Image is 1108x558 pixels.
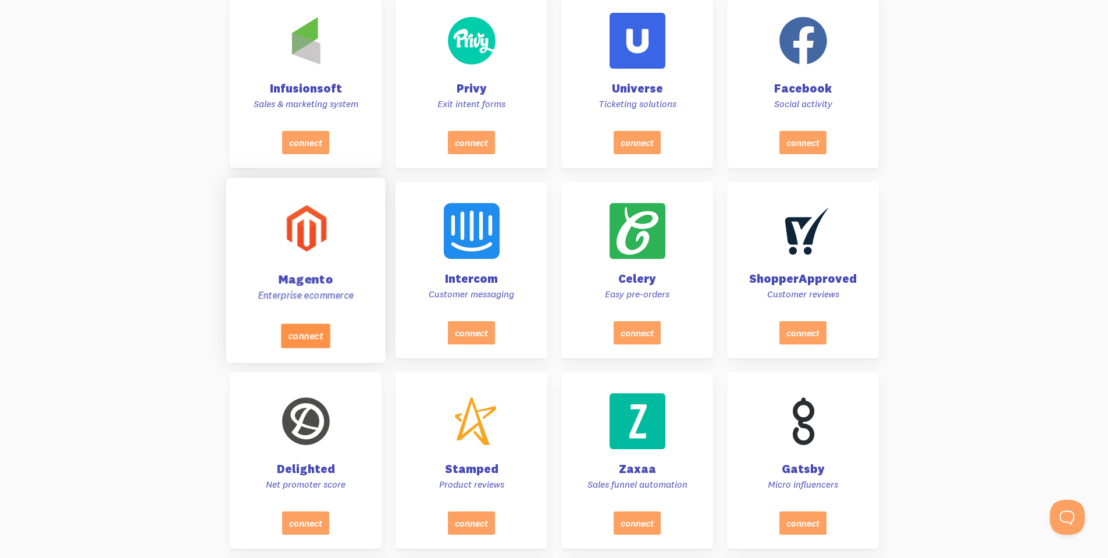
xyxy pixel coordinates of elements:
button: connect [282,511,329,535]
a: Gatsby Micro influencers connect [727,372,879,549]
a: Delighted Net promoter score connect [230,372,382,549]
p: Social activity [741,98,865,110]
p: Net promoter score [244,478,368,491]
button: connect [779,511,826,535]
h4: Universe [575,83,699,94]
h4: Intercom [409,273,533,285]
p: Sales funnel automation [575,478,699,491]
button: connect [614,511,661,535]
a: Zaxaa Sales funnel automation connect [561,372,713,549]
button: connect [448,131,495,154]
h4: Delighted [244,463,368,475]
h4: Celery [575,273,699,285]
p: Customer messaging [409,288,533,300]
h4: Facebook [741,83,865,94]
p: Micro influencers [741,478,865,491]
p: Product reviews [409,478,533,491]
p: Exit intent forms [409,98,533,110]
h4: Stamped [409,463,533,475]
p: Ticketing solutions [575,98,699,110]
h4: Magento [240,273,370,285]
p: Enterprise ecommerce [240,289,370,302]
h4: Zaxaa [575,463,699,475]
button: connect [779,321,826,344]
a: Magento Enterprise ecommerce connect [226,178,385,363]
button: connect [614,131,661,154]
a: ShopperApproved Customer reviews connect [727,182,879,358]
button: connect [280,324,330,348]
h4: Privy [409,83,533,94]
a: Celery Easy pre-orders connect [561,182,713,358]
iframe: Help Scout Beacon - Open [1050,500,1085,535]
p: Customer reviews [741,288,865,300]
h4: Gatsby [741,463,865,475]
p: Sales & marketing system [244,98,368,110]
button: connect [282,131,329,154]
button: connect [448,511,495,535]
button: connect [614,321,661,344]
a: Stamped Product reviews connect [396,372,547,549]
h4: Infusionsoft [244,83,368,94]
a: Intercom Customer messaging connect [396,182,547,358]
p: Easy pre-orders [575,288,699,300]
button: connect [779,131,826,154]
button: connect [448,321,495,344]
h4: ShopperApproved [741,273,865,285]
